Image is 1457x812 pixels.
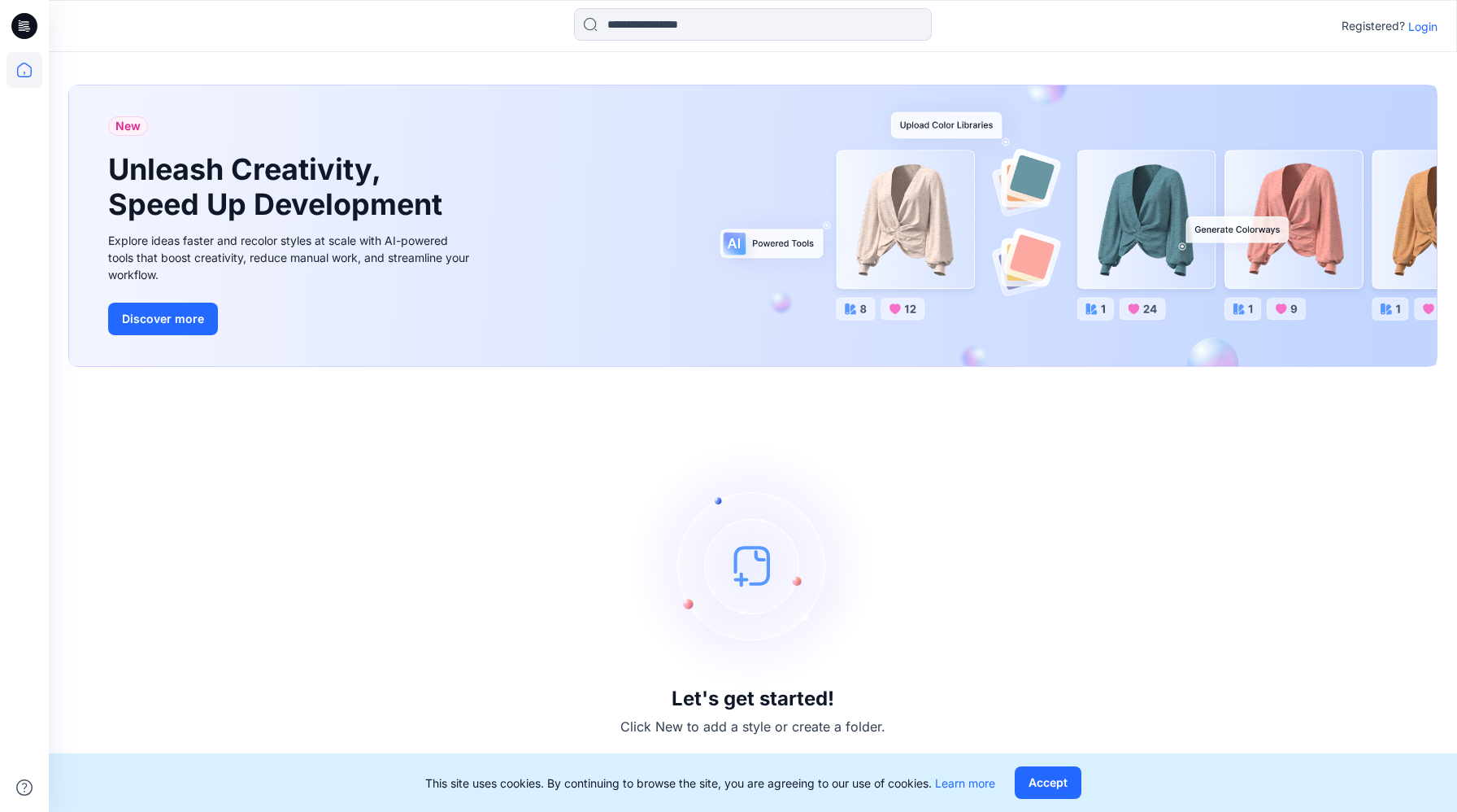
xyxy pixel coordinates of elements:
h1: Unleash Creativity, Speed Up Development [108,152,450,222]
p: This site uses cookies. By continuing to browse the site, you are agreeing to our use of cookies. [425,775,995,792]
button: Discover more [108,303,218,335]
span: New [115,116,141,136]
p: Login [1408,18,1437,35]
a: Discover more [108,303,474,335]
h3: Let's get started! [672,688,834,710]
button: Accept [1015,766,1081,799]
a: Learn more [935,776,995,790]
p: Registered? [1342,16,1405,36]
p: Click New to add a style or create a folder. [620,717,885,736]
div: Explore ideas faster and recolor styles at scale with AI-powered tools that boost creativity, red... [108,232,474,283]
img: empty-state-image.svg [631,443,875,688]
